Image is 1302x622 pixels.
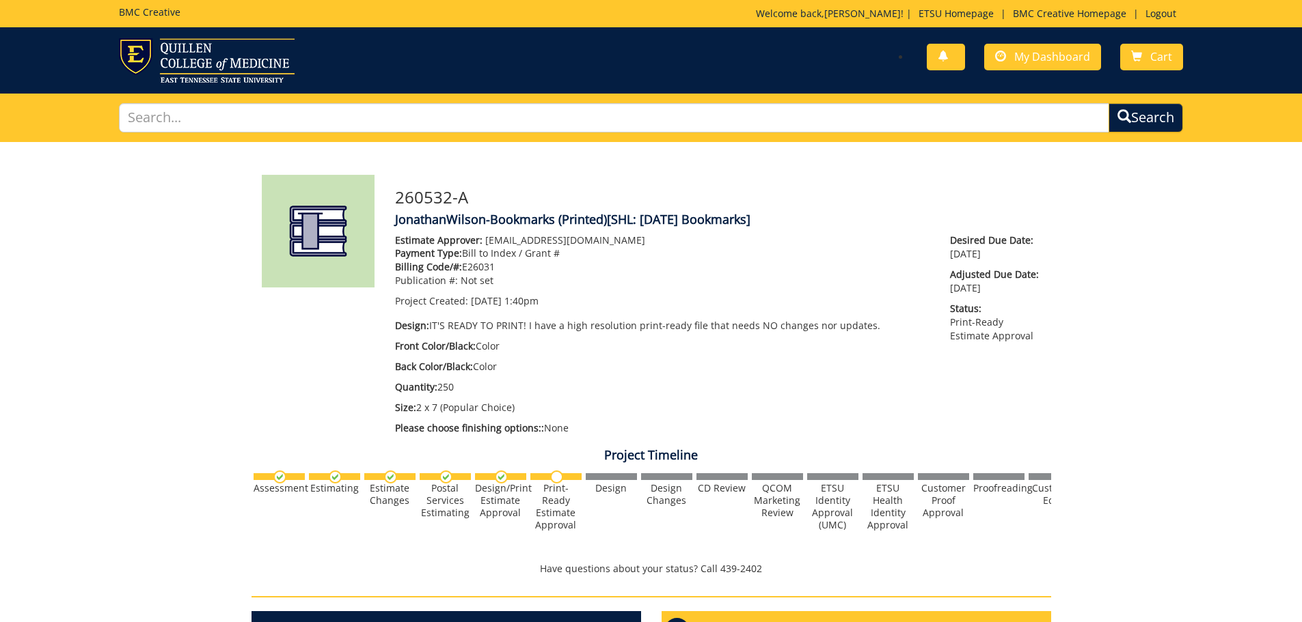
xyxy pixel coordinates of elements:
[586,482,637,494] div: Design
[395,401,930,414] p: 2 x 7 (Popular Choice)
[607,211,750,227] span: [SHL: [DATE] Bookmarks]
[395,401,416,414] span: Size:
[254,482,305,494] div: Assessment
[395,246,930,260] p: Bill to Index / Grant #
[807,482,858,531] div: ETSU Identity Approval (UMC)
[918,482,969,519] div: Customer Proof Approval
[950,268,1040,295] p: [DATE]
[395,213,1041,227] h4: JonathanWilson-Bookmarks (Printed)
[273,470,286,483] img: checkmark
[395,294,468,307] span: Project Created:
[973,482,1025,494] div: Proofreading
[395,339,476,352] span: Front Color/Black:
[1139,7,1183,20] a: Logout
[950,234,1040,261] p: [DATE]
[119,7,180,17] h5: BMC Creative
[912,7,1001,20] a: ETSU Homepage
[309,482,360,494] div: Estimating
[863,482,914,531] div: ETSU Health Identity Approval
[439,470,452,483] img: checkmark
[641,482,692,507] div: Design Changes
[756,7,1183,20] p: Welcome back, ! | | |
[395,360,930,373] p: Color
[1006,7,1133,20] a: BMC Creative Homepage
[119,103,1110,132] input: Search...
[950,234,1040,247] span: Desired Due Date:
[950,302,1040,343] p: Print-Ready Estimate Approval
[395,188,1041,206] h3: 260532-A
[752,482,803,519] div: QCOM Marketing Review
[1120,44,1183,70] a: Cart
[119,38,295,83] img: ETSU logo
[1109,103,1183,132] button: Search
[395,319,930,333] p: IT'S READY TO PRINT! I have a high resolution print-ready file that needs NO changes nor updates.
[824,7,901,20] a: [PERSON_NAME]
[395,260,462,273] span: Billing Code/#:
[395,380,437,393] span: Quantity:
[395,360,473,373] span: Back Color/Black:
[475,482,526,519] div: Design/Print Estimate Approval
[395,421,930,435] p: None
[395,319,429,332] span: Design:
[395,380,930,394] p: 250
[1014,49,1090,64] span: My Dashboard
[395,246,462,259] span: Payment Type:
[471,294,539,307] span: [DATE] 1:40pm
[329,470,342,483] img: checkmark
[530,482,582,531] div: Print-Ready Estimate Approval
[950,268,1040,281] span: Adjusted Due Date:
[395,339,930,353] p: Color
[1150,49,1172,64] span: Cart
[495,470,508,483] img: checkmark
[984,44,1101,70] a: My Dashboard
[364,482,416,507] div: Estimate Changes
[696,482,748,494] div: CD Review
[252,562,1051,576] p: Have questions about your status? Call 439-2402
[550,470,563,483] img: no
[1029,482,1080,507] div: Customer Edits
[395,274,458,287] span: Publication #:
[395,234,483,246] span: Estimate Approver:
[420,482,471,519] div: Postal Services Estimating
[395,260,930,274] p: E26031
[384,470,397,483] img: checkmark
[461,274,493,287] span: Not set
[395,234,930,247] p: [EMAIL_ADDRESS][DOMAIN_NAME]
[950,302,1040,315] span: Status:
[395,421,544,434] span: Please choose finishing options::
[252,449,1051,462] h4: Project Timeline
[262,175,375,287] img: Product featured image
